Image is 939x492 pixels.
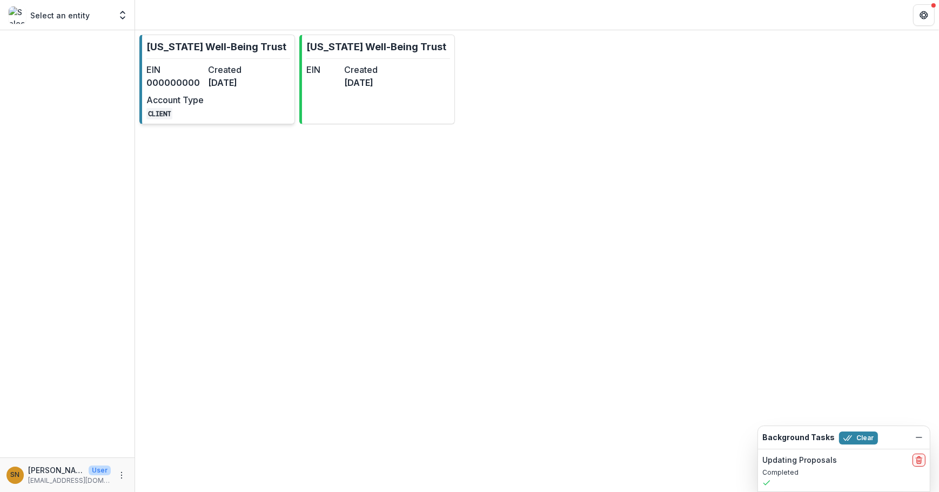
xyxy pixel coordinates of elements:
p: Completed [762,468,925,477]
h2: Background Tasks [762,433,835,442]
button: More [115,469,128,482]
a: [US_STATE] Well-Being TrustEINCreated[DATE] [299,35,455,124]
dd: [DATE] [344,76,378,89]
p: [EMAIL_ADDRESS][DOMAIN_NAME] [28,476,111,486]
img: Select an entity [9,6,26,24]
p: Select an entity [30,10,90,21]
dt: Created [208,63,265,76]
p: User [89,466,111,475]
dt: EIN [146,63,204,76]
div: Siri Ngai [11,471,20,478]
dd: 000000000 [146,76,204,89]
h2: Updating Proposals [762,456,837,465]
button: Dismiss [913,431,925,444]
button: Clear [839,432,878,444]
button: Open entity switcher [115,4,130,26]
button: delete [913,454,925,467]
button: Get Help [913,4,935,26]
code: CLIENT [146,108,172,119]
dt: Account Type [146,93,204,106]
a: [US_STATE] Well-Being TrustEIN000000000Created[DATE]Account TypeCLIENT [139,35,295,124]
p: [US_STATE] Well-Being Trust [146,39,286,54]
p: [PERSON_NAME] [28,464,84,476]
p: [US_STATE] Well-Being Trust [306,39,446,54]
dt: EIN [306,63,340,76]
dd: [DATE] [208,76,265,89]
dt: Created [344,63,378,76]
